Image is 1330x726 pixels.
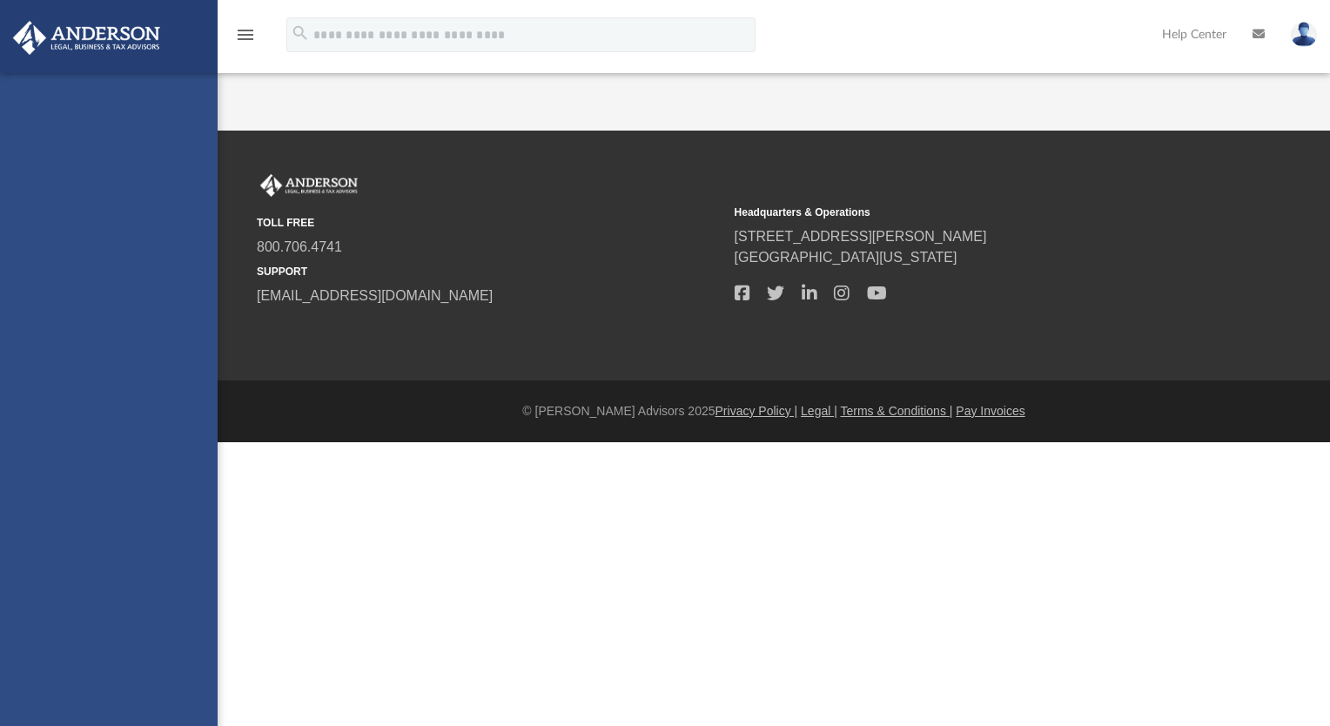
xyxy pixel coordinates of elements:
i: menu [235,24,256,45]
i: search [291,24,310,43]
img: Anderson Advisors Platinum Portal [257,174,361,197]
a: Privacy Policy | [715,404,798,418]
a: 800.706.4741 [257,239,342,254]
a: Terms & Conditions | [841,404,953,418]
img: User Pic [1291,22,1317,47]
small: SUPPORT [257,264,722,279]
small: TOLL FREE [257,215,722,231]
a: [STREET_ADDRESS][PERSON_NAME] [735,229,987,244]
a: Legal | [801,404,837,418]
small: Headquarters & Operations [735,205,1200,220]
div: © [PERSON_NAME] Advisors 2025 [218,402,1330,420]
a: Pay Invoices [956,404,1024,418]
img: Anderson Advisors Platinum Portal [8,21,165,55]
a: menu [235,33,256,45]
a: [GEOGRAPHIC_DATA][US_STATE] [735,250,957,265]
a: [EMAIL_ADDRESS][DOMAIN_NAME] [257,288,493,303]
